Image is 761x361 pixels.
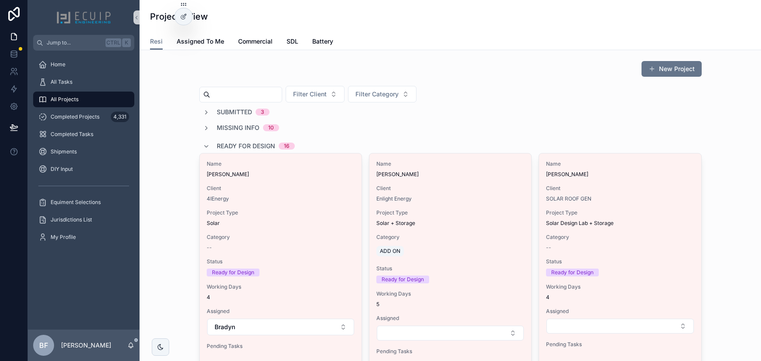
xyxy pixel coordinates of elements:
[215,323,235,331] span: Bradyn
[284,143,290,150] div: 16
[546,294,694,301] span: 4
[287,34,298,51] a: SDL
[376,185,524,192] span: Client
[212,269,254,276] div: Ready for Design
[33,57,134,72] a: Home
[382,276,424,283] div: Ready for Design
[33,144,134,160] a: Shipments
[51,131,93,138] span: Completed Tasks
[546,319,693,334] button: Select Button
[207,234,355,241] span: Category
[207,244,212,251] span: --
[546,195,591,202] a: SOLAR ROOF GEN
[106,38,121,47] span: Ctrl
[238,37,273,46] span: Commercial
[642,61,702,77] button: New Project
[207,160,355,167] span: Name
[150,10,208,23] h1: Projects View
[61,341,111,350] p: [PERSON_NAME]
[39,340,48,351] span: BF
[376,195,412,202] a: Enlight Energy
[56,10,111,24] img: App logo
[376,171,524,178] span: [PERSON_NAME]
[207,308,355,315] span: Assigned
[47,39,102,46] span: Jump to...
[546,234,694,241] span: Category
[217,123,259,132] span: Missing Info
[376,348,524,355] span: Pending Tasks
[207,195,229,202] a: 4IEnergy
[376,209,524,216] span: Project Type
[546,341,694,348] span: Pending Tasks
[546,185,694,192] span: Client
[33,229,134,245] a: My Profile
[268,124,274,131] div: 10
[177,37,224,46] span: Assigned To Me
[51,113,99,120] span: Completed Projects
[123,39,130,46] span: K
[207,343,355,350] span: Pending Tasks
[207,209,355,216] span: Project Type
[51,234,76,241] span: My Profile
[207,185,355,192] span: Client
[355,90,399,99] span: Filter Category
[376,160,524,167] span: Name
[33,161,134,177] a: DIY Input
[33,126,134,142] a: Completed Tasks
[546,283,694,290] span: Working Days
[51,199,101,206] span: Equiment Selections
[546,308,694,315] span: Assigned
[376,234,524,241] span: Category
[51,61,65,68] span: Home
[177,34,224,51] a: Assigned To Me
[207,220,220,227] span: Solar
[546,160,694,167] span: Name
[217,142,275,150] span: Ready for Design
[312,37,333,46] span: Battery
[28,51,140,256] div: scrollable content
[380,248,400,255] span: ADD ON
[546,244,551,251] span: --
[51,78,72,85] span: All Tasks
[33,35,134,51] button: Jump to...CtrlK
[111,112,129,122] div: 4,331
[286,86,345,102] button: Select Button
[33,194,134,210] a: Equiment Selections
[51,166,73,173] span: DIY Input
[546,171,694,178] span: [PERSON_NAME]
[150,34,163,50] a: Resi
[546,258,694,265] span: Status
[376,220,415,227] span: Solar + Storage
[207,171,355,178] span: [PERSON_NAME]
[238,34,273,51] a: Commercial
[376,315,524,322] span: Assigned
[348,86,416,102] button: Select Button
[217,108,252,116] span: Submitted
[551,269,594,276] div: Ready for Design
[546,209,694,216] span: Project Type
[150,37,163,46] span: Resi
[51,216,92,223] span: Jurisdictions List
[312,34,333,51] a: Battery
[33,92,134,107] a: All Projects
[207,258,355,265] span: Status
[207,319,354,335] button: Select Button
[376,301,524,308] span: 5
[207,283,355,290] span: Working Days
[261,109,264,116] div: 3
[33,109,134,125] a: Completed Projects4,331
[377,326,524,341] button: Select Button
[207,294,355,301] span: 4
[293,90,327,99] span: Filter Client
[33,74,134,90] a: All Tasks
[287,37,298,46] span: SDL
[51,148,77,155] span: Shipments
[376,290,524,297] span: Working Days
[51,96,78,103] span: All Projects
[546,220,614,227] span: Solar Design Lab + Storage
[33,212,134,228] a: Jurisdictions List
